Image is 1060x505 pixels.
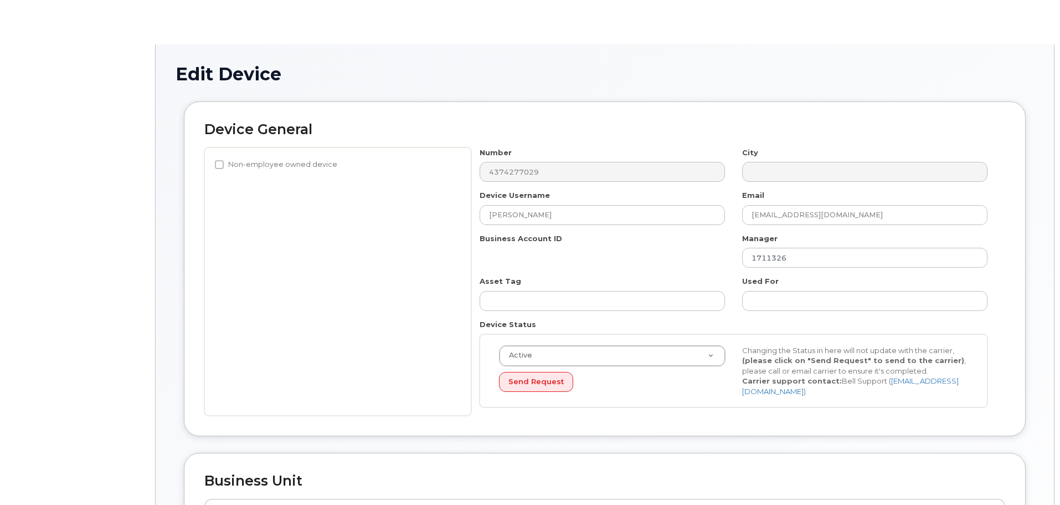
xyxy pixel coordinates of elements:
span: Active [502,350,532,360]
label: Number [480,147,512,158]
label: Used For [742,276,779,287]
label: Asset Tag [480,276,521,287]
label: Device Status [480,319,536,330]
div: Changing the Status in here will not update with the carrier, , please call or email carrier to e... [734,345,977,397]
button: Send Request [499,372,573,392]
label: City [742,147,758,158]
h2: Business Unit [204,473,1005,489]
input: Non-employee owned device [215,160,224,169]
input: Select manager [742,248,987,268]
h1: Edit Device [176,64,1034,84]
h2: Device General [204,122,1005,137]
label: Device Username [480,190,550,201]
strong: (please click on "Send Request" to send to the carrier) [742,356,964,365]
strong: Carrier support contact: [742,376,842,385]
a: Active [500,346,725,366]
a: [EMAIL_ADDRESS][DOMAIN_NAME] [742,376,959,396]
label: Email [742,190,764,201]
label: Business Account ID [480,233,562,244]
label: Manager [742,233,778,244]
label: Non-employee owned device [215,158,337,171]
